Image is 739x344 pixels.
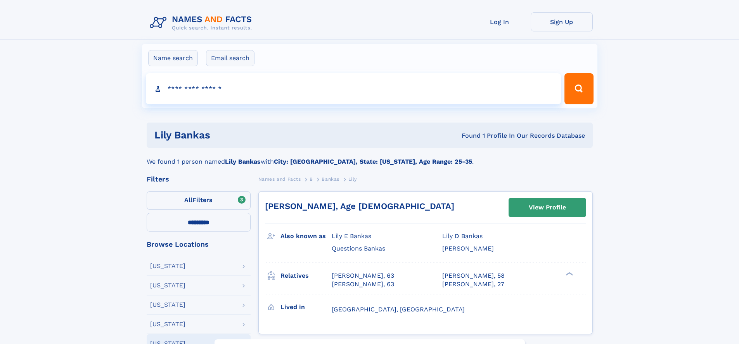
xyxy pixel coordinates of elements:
[147,176,251,183] div: Filters
[184,196,192,204] span: All
[147,148,593,166] div: We found 1 person named with .
[509,198,586,217] a: View Profile
[469,12,531,31] a: Log In
[529,199,566,216] div: View Profile
[322,174,339,184] a: Bankas
[332,306,465,313] span: [GEOGRAPHIC_DATA], [GEOGRAPHIC_DATA]
[154,130,336,140] h1: Lily Bankas
[150,321,185,327] div: [US_STATE]
[146,73,561,104] input: search input
[150,282,185,289] div: [US_STATE]
[147,241,251,248] div: Browse Locations
[332,232,371,240] span: Lily E Bankas
[150,302,185,308] div: [US_STATE]
[148,50,198,66] label: Name search
[332,271,394,280] a: [PERSON_NAME], 63
[258,174,301,184] a: Names and Facts
[147,12,258,33] img: Logo Names and Facts
[265,201,454,211] a: [PERSON_NAME], Age [DEMOGRAPHIC_DATA]
[147,191,251,210] label: Filters
[274,158,472,165] b: City: [GEOGRAPHIC_DATA], State: [US_STATE], Age Range: 25-35
[332,245,385,252] span: Questions Bankas
[280,230,332,243] h3: Also known as
[336,131,585,140] div: Found 1 Profile In Our Records Database
[150,263,185,269] div: [US_STATE]
[348,176,357,182] span: Lily
[442,271,505,280] a: [PERSON_NAME], 58
[564,73,593,104] button: Search Button
[442,232,483,240] span: Lily D Bankas
[442,280,504,289] a: [PERSON_NAME], 27
[280,301,332,314] h3: Lived in
[206,50,254,66] label: Email search
[310,174,313,184] a: B
[442,245,494,252] span: [PERSON_NAME]
[531,12,593,31] a: Sign Up
[332,280,394,289] a: [PERSON_NAME], 63
[564,271,573,276] div: ❯
[322,176,339,182] span: Bankas
[310,176,313,182] span: B
[225,158,261,165] b: Lily Bankas
[280,269,332,282] h3: Relatives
